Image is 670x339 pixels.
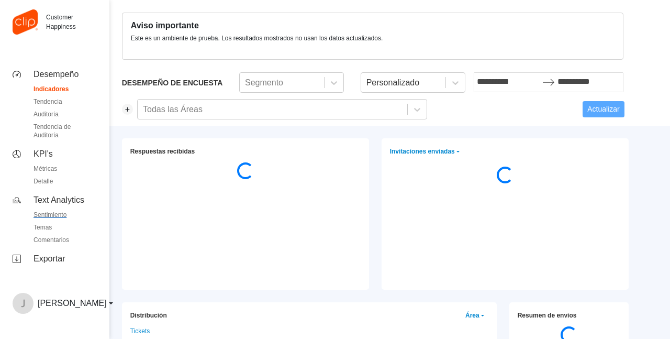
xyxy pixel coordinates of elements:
[130,326,187,336] div: Tickets
[122,79,223,87] strong: Desempeño de encuesta
[143,103,203,116] div: Todas las Áreas
[13,293,33,314] img: Logo
[465,311,484,320] span: Área
[13,110,59,118] div: Auditoría
[13,223,97,232] a: Temas
[13,165,57,173] div: Métricas
[13,211,66,219] div: Sentimiento
[465,311,479,320] div: Área
[13,85,69,93] div: Indicadores
[13,236,97,244] a: Comentarios
[130,147,361,156] div: Respuestas recibidas
[518,311,620,320] div: Resumen de envíos
[13,177,97,185] a: Detalle
[13,123,97,139] a: Tendencia de Auditoría
[33,194,84,206] div: Text Analytics
[390,147,616,156] span: Invitaciones enviadas
[13,165,97,173] a: Métricas
[131,34,383,42] p: Este es un ambiente de prueba. Los resultados mostrados no usan los datos actualizados.
[13,211,97,219] a: Sentimiento
[13,9,38,35] img: logo
[130,311,167,320] div: Distribución
[555,73,623,92] input: End Date
[583,101,624,117] button: Actualizar
[366,76,419,89] div: Personalizado
[13,223,52,232] div: Temas
[13,289,113,318] span: [PERSON_NAME]
[245,76,283,89] div: Segmento
[13,85,97,93] a: Indicadores
[38,297,107,310] div: [PERSON_NAME]
[13,177,53,185] div: Detalle
[33,253,65,265] div: Exportar
[122,104,133,115] span: +
[131,21,383,30] p: Aviso importante
[13,97,62,106] div: Tendencia
[13,9,97,35] span: Customer Happiness
[13,97,97,106] a: Tendencia
[13,110,97,118] a: Auditoría
[474,73,542,92] input: Start Date
[33,148,53,160] div: KPI's
[13,236,69,244] div: Comentarios
[13,253,97,265] a: Exportar
[33,68,79,81] div: Desempeño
